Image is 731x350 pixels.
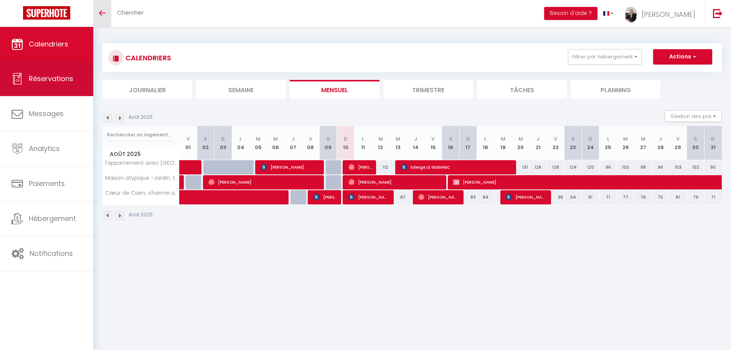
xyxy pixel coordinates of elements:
th: 04 [232,126,249,160]
div: 126 [529,160,547,174]
th: 29 [669,126,687,160]
th: 01 [180,126,197,160]
li: Tâches [477,80,567,99]
th: 19 [494,126,512,160]
abbr: L [484,135,487,143]
abbr: J [414,135,417,143]
div: 94 [564,190,582,204]
div: 131 [512,160,530,174]
div: 96 [599,160,617,174]
abbr: S [204,135,207,143]
abbr: M [273,135,278,143]
abbr: S [694,135,697,143]
div: 103 [669,160,687,174]
abbr: J [536,135,540,143]
span: Hébergement [29,214,76,223]
th: 09 [319,126,337,160]
th: 27 [634,126,652,160]
span: Notifications [30,249,73,258]
div: 90 [704,160,722,174]
div: 91 [582,190,599,204]
abbr: V [309,135,312,143]
span: Analytics [29,144,60,153]
abbr: D [711,135,715,143]
th: 05 [249,126,267,160]
abbr: D [589,135,592,143]
th: 17 [459,126,477,160]
p: Août 2025 [129,114,153,121]
th: 31 [704,126,722,160]
abbr: J [292,135,295,143]
div: 84 [477,190,495,204]
th: 13 [389,126,407,160]
div: 83 [459,190,477,204]
th: 21 [529,126,547,160]
div: 120 [582,160,599,174]
abbr: D [344,135,348,143]
div: 112 [372,160,389,174]
span: Réservations [29,74,73,83]
img: ... [625,7,637,22]
p: Août 2025 [129,211,153,219]
abbr: V [676,135,680,143]
span: Paiements [29,179,65,188]
span: l'appartement avec [GEOGRAPHIC_DATA][STREET_ADDRESS][PERSON_NAME] [104,160,181,166]
span: [PERSON_NAME] [314,190,337,204]
abbr: L [607,135,609,143]
th: 08 [302,126,320,160]
th: 25 [599,126,617,160]
input: Rechercher un logement... [107,128,175,142]
span: Messages [29,109,64,118]
div: 128 [547,160,564,174]
abbr: M [623,135,628,143]
span: [PERSON_NAME] [348,175,442,189]
th: 23 [564,126,582,160]
li: Trimestre [383,80,473,99]
div: 124 [564,160,582,174]
th: 30 [687,126,705,160]
th: 12 [372,126,389,160]
th: 18 [477,126,495,160]
div: 98 [634,160,652,174]
div: 77 [617,190,634,204]
abbr: L [362,135,364,143]
th: 11 [354,126,372,160]
abbr: V [431,135,435,143]
th: 03 [215,126,232,160]
abbr: M [396,135,400,143]
abbr: V [554,135,557,143]
span: Maison atypique -Jardin, terrasse & cabane perchée [104,175,181,181]
abbr: L [239,135,242,143]
div: 71 [599,190,617,204]
abbr: S [571,135,575,143]
th: 07 [284,126,302,160]
abbr: M [378,135,383,143]
abbr: D [221,135,225,143]
th: 14 [407,126,424,160]
button: Actions [653,49,712,65]
div: 79 [687,190,705,204]
th: 22 [547,126,564,160]
abbr: D [466,135,470,143]
span: [PERSON_NAME] [418,190,459,204]
th: 06 [267,126,284,160]
span: Cœur de Caen, charme ancien & confort moderne [104,190,181,196]
span: [PERSON_NAME] [261,160,320,174]
img: Super Booking [23,6,70,20]
th: 24 [582,126,599,160]
li: Semaine [196,80,286,99]
abbr: S [449,135,452,143]
span: Chercher [117,8,144,17]
abbr: M [501,135,505,143]
h3: CALENDRIERS [124,49,171,66]
span: Août 2025 [103,149,179,160]
th: 15 [424,126,442,160]
abbr: S [327,135,330,143]
span: [PERSON_NAME] [348,190,389,204]
th: 10 [337,126,355,160]
span: [PERSON_NAME] [348,160,372,174]
abbr: M [518,135,523,143]
th: 02 [197,126,215,160]
span: [PERSON_NAME] [506,190,547,204]
button: Filtrer par hébergement [568,49,642,65]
